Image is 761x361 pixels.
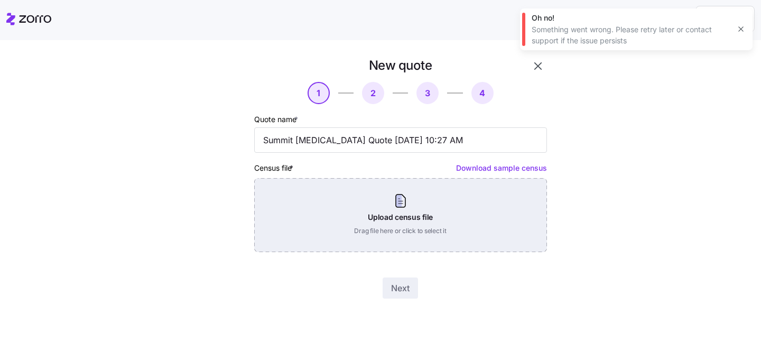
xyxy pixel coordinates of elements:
[362,82,384,104] button: 2
[254,127,547,153] input: Quote name
[254,114,300,125] label: Quote name
[456,163,547,172] a: Download sample census
[532,24,729,46] div: Something went wrong. Please retry later or contact support if the issue persists
[532,13,729,23] div: Oh no!
[383,277,418,299] button: Next
[254,162,295,174] label: Census file
[391,282,410,294] span: Next
[416,82,439,104] button: 3
[471,82,494,104] button: 4
[308,82,330,104] button: 1
[369,57,432,73] h1: New quote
